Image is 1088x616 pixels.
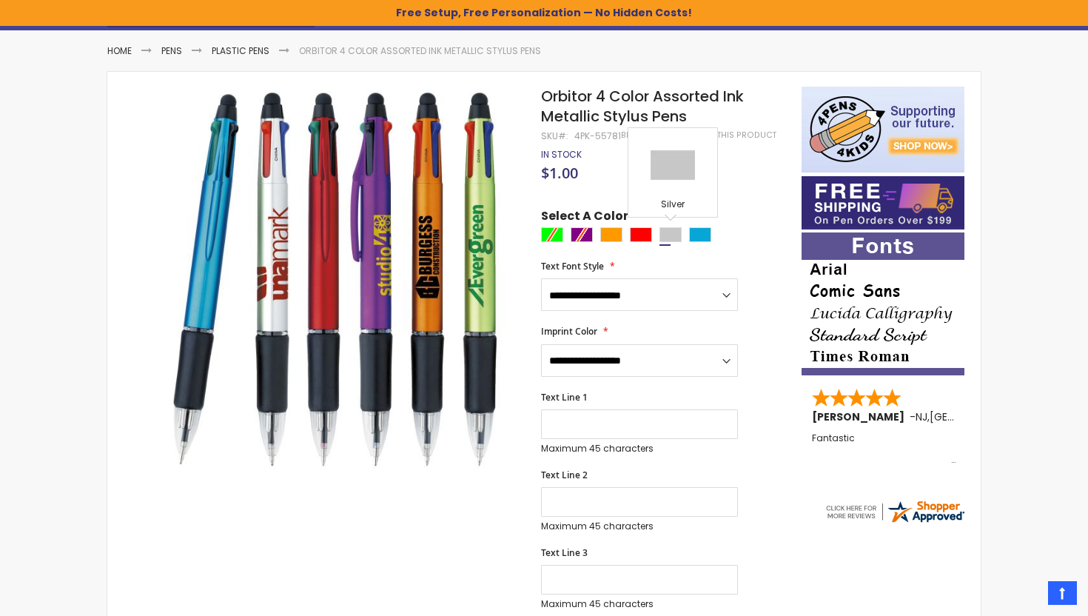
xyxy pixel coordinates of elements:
span: $1.00 [541,163,578,183]
span: Text Line 2 [541,469,588,481]
a: Be the first to review this product [621,130,776,141]
img: Orbitor 4 Color Assorted Ink Metallic Stylus Pens [137,85,521,469]
span: Select A Color [541,208,628,228]
span: Text Line 3 [541,546,588,559]
li: Orbitor 4 Color Assorted Ink Metallic Stylus Pens [299,45,541,57]
span: Text Line 1 [541,391,588,404]
a: Pens [161,44,182,57]
span: Text Font Style [541,260,604,272]
div: Silver [632,198,713,213]
span: Orbitor 4 Color Assorted Ink Metallic Stylus Pens [541,86,744,127]
img: font-personalization-examples [802,232,964,375]
img: 4pens 4 kids [802,87,964,173]
span: [PERSON_NAME] [812,409,910,424]
p: Maximum 45 characters [541,598,738,610]
p: Maximum 45 characters [541,443,738,455]
div: Fantastic [812,433,956,465]
span: Imprint Color [541,325,597,338]
img: Free shipping on orders over $199 [802,176,964,230]
span: [GEOGRAPHIC_DATA] [930,409,1038,424]
strong: SKU [541,130,568,142]
a: Home [107,44,132,57]
span: NJ [916,409,927,424]
iframe: Google Customer Reviews [966,576,1088,616]
div: Availability [541,149,582,161]
div: 4PK-55781 [574,130,621,142]
div: Red [630,227,652,242]
div: Orange [600,227,622,242]
div: Turquoise [689,227,711,242]
div: Silver [659,227,682,242]
span: - , [910,409,1038,424]
a: Plastic Pens [212,44,269,57]
img: 4pens.com widget logo [824,498,966,525]
span: In stock [541,148,582,161]
p: Maximum 45 characters [541,520,738,532]
a: 4pens.com certificate URL [824,515,966,528]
